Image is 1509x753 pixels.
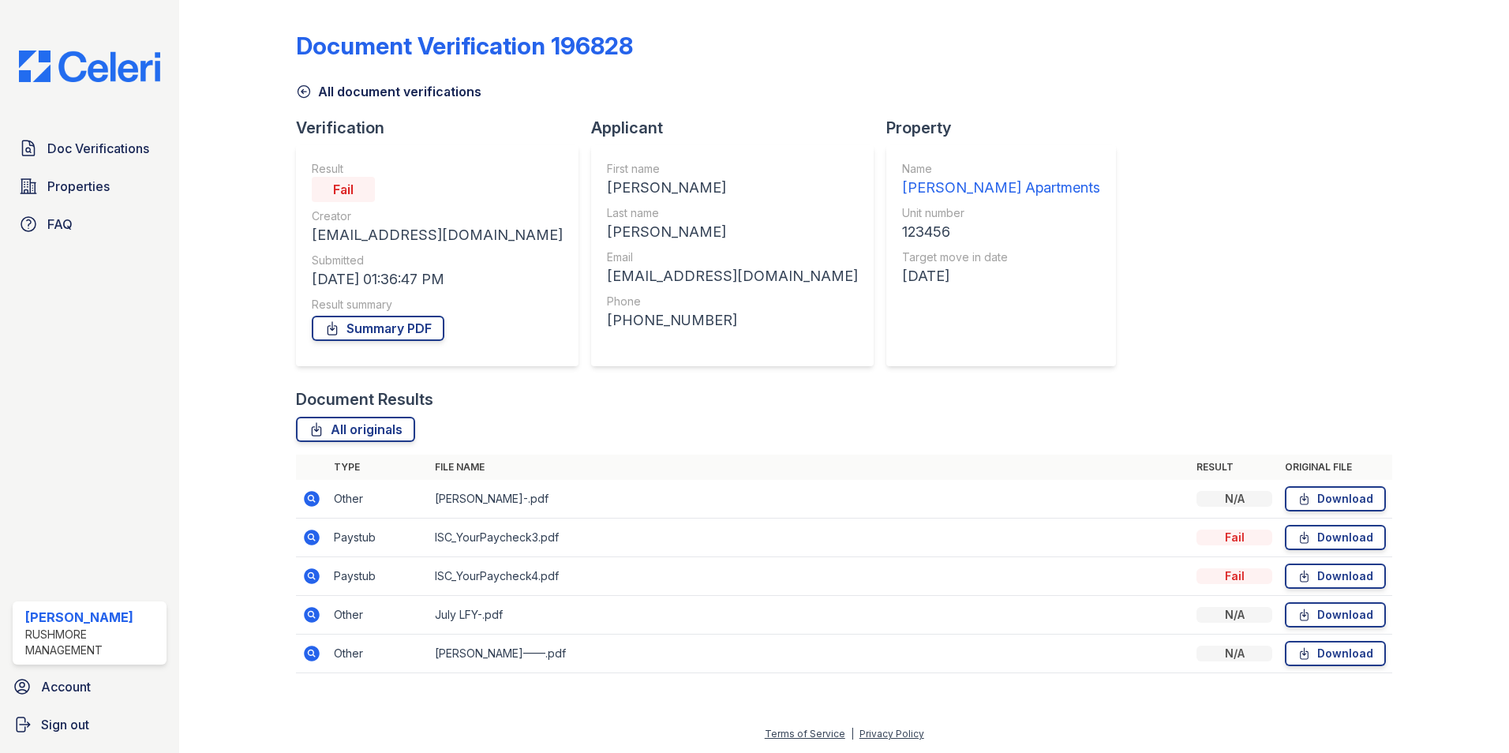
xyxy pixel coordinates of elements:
[47,215,73,234] span: FAQ
[591,117,886,139] div: Applicant
[1285,525,1386,550] a: Download
[328,596,429,635] td: Other
[328,635,429,673] td: Other
[1196,568,1272,584] div: Fail
[312,208,563,224] div: Creator
[429,480,1190,519] td: [PERSON_NAME]-.pdf
[902,249,1100,265] div: Target move in date
[607,221,858,243] div: [PERSON_NAME]
[328,519,429,557] td: Paystub
[765,728,845,740] a: Terms of Service
[312,316,444,341] a: Summary PDF
[902,177,1100,199] div: [PERSON_NAME] Apartments
[296,32,633,60] div: Document Verification 196828
[1285,641,1386,666] a: Download
[1285,564,1386,589] a: Download
[312,253,563,268] div: Submitted
[312,224,563,246] div: [EMAIL_ADDRESS][DOMAIN_NAME]
[6,51,173,82] img: CE_Logo_Blue-a8612792a0a2168367f1c8372b55b34899dd931a85d93a1a3d3e32e68fde9ad4.png
[25,608,160,627] div: [PERSON_NAME]
[1196,607,1272,623] div: N/A
[851,728,854,740] div: |
[296,82,481,101] a: All document verifications
[902,161,1100,199] a: Name [PERSON_NAME] Apartments
[1196,646,1272,661] div: N/A
[1196,491,1272,507] div: N/A
[13,133,167,164] a: Doc Verifications
[47,139,149,158] span: Doc Verifications
[902,205,1100,221] div: Unit number
[1285,486,1386,511] a: Download
[6,709,173,740] a: Sign out
[607,309,858,332] div: [PHONE_NUMBER]
[47,177,110,196] span: Properties
[1196,530,1272,545] div: Fail
[296,417,415,442] a: All originals
[429,635,1190,673] td: [PERSON_NAME]——.pdf
[296,388,433,410] div: Document Results
[607,294,858,309] div: Phone
[429,519,1190,557] td: ISC_YourPaycheck3.pdf
[41,715,89,734] span: Sign out
[312,177,375,202] div: Fail
[1285,602,1386,627] a: Download
[1279,455,1392,480] th: Original file
[312,268,563,290] div: [DATE] 01:36:47 PM
[429,455,1190,480] th: File name
[41,677,91,696] span: Account
[886,117,1129,139] div: Property
[25,627,160,658] div: Rushmore Management
[312,297,563,313] div: Result summary
[607,177,858,199] div: [PERSON_NAME]
[902,221,1100,243] div: 123456
[13,208,167,240] a: FAQ
[13,170,167,202] a: Properties
[902,161,1100,177] div: Name
[607,161,858,177] div: First name
[902,265,1100,287] div: [DATE]
[429,596,1190,635] td: July LFY-.pdf
[607,249,858,265] div: Email
[328,480,429,519] td: Other
[607,265,858,287] div: [EMAIL_ADDRESS][DOMAIN_NAME]
[296,117,591,139] div: Verification
[429,557,1190,596] td: ISC_YourPaycheck4.pdf
[607,205,858,221] div: Last name
[1190,455,1279,480] th: Result
[6,671,173,702] a: Account
[328,455,429,480] th: Type
[328,557,429,596] td: Paystub
[859,728,924,740] a: Privacy Policy
[312,161,563,177] div: Result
